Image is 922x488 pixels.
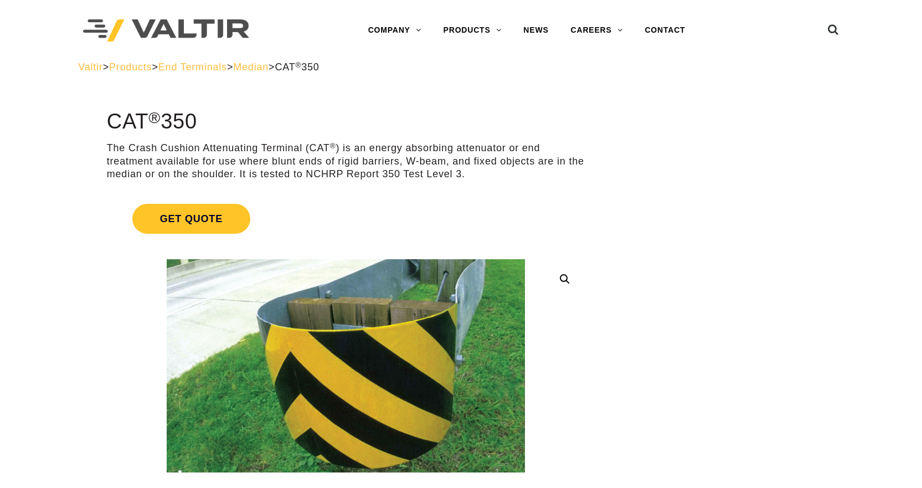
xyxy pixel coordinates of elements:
[78,61,844,74] div: > > > >
[560,19,634,42] a: CAREERS
[275,61,319,73] span: CAT 350
[432,19,513,42] a: PRODUCTS
[233,61,269,73] a: Median
[158,61,227,73] a: End Terminals
[107,191,585,247] a: Get Quote
[633,19,696,42] a: CONTACT
[148,109,161,126] sup: ®
[512,19,559,42] a: NEWS
[132,204,250,234] span: Get Quote
[357,19,432,42] a: COMPANY
[78,61,102,73] a: Valtir
[107,110,585,133] h1: CAT 350
[330,142,336,150] sup: ®
[83,19,249,42] img: Valtir
[107,142,585,181] p: The Crash Cushion Attenuating Terminal (CAT ) is an energy absorbing attenuator or end treatment ...
[109,61,152,73] a: Products
[295,61,301,69] sup: ®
